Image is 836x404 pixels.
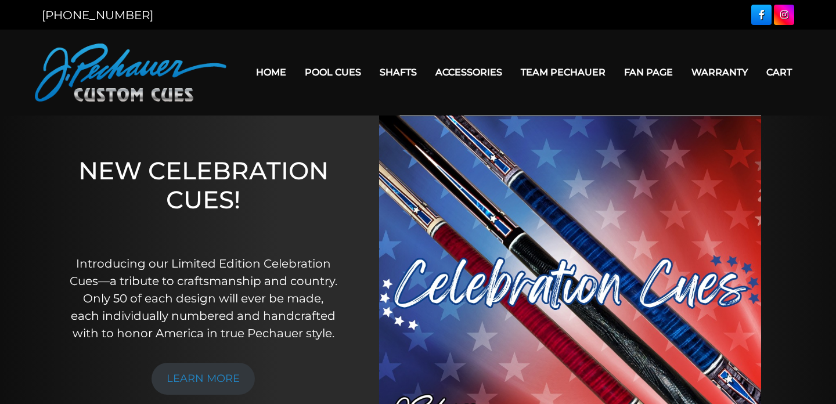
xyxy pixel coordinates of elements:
[152,363,255,395] a: LEARN MORE
[35,44,226,102] img: Pechauer Custom Cues
[42,8,153,22] a: [PHONE_NUMBER]
[296,57,370,87] a: Pool Cues
[426,57,511,87] a: Accessories
[370,57,426,87] a: Shafts
[69,255,338,342] p: Introducing our Limited Edition Celebration Cues—a tribute to craftsmanship and country. Only 50 ...
[682,57,757,87] a: Warranty
[757,57,801,87] a: Cart
[511,57,615,87] a: Team Pechauer
[247,57,296,87] a: Home
[69,156,338,239] h1: NEW CELEBRATION CUES!
[615,57,682,87] a: Fan Page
